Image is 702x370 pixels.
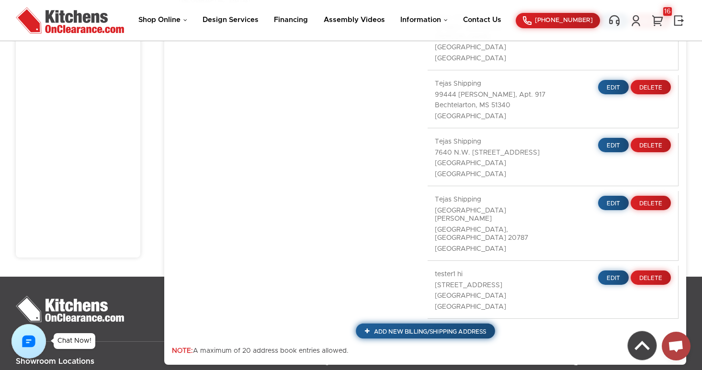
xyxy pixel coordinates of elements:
a: Delete [631,138,671,152]
span: Edit [607,275,620,281]
img: Kitchens On Clearance [16,296,124,322]
span: Edit [607,143,620,148]
div: 16 [663,7,672,16]
a: Assembly Videos [324,16,385,23]
a: Delete [631,80,671,94]
div: Chat Now! [57,337,91,344]
a: 16 [650,14,665,27]
span: Add New Billing/Shipping Address [374,329,486,335]
a: Information [400,16,448,23]
a: Design Services [203,16,259,23]
span: Edit [607,85,620,90]
span: Edit [607,201,620,206]
a: Add New Billing/Shipping Address [356,324,495,339]
span: [PHONE_NUMBER] [535,17,593,23]
img: Chat with us [11,324,46,359]
a: Delete [631,270,671,285]
span: Delete [639,275,662,281]
b: NOTE: [172,348,193,354]
div: Open chat [662,332,691,360]
span: Delete [639,143,662,148]
img: Back to top [628,331,657,360]
p: Tejas Shipping 7640 N.W. [STREET_ADDRESS] [GEOGRAPHIC_DATA] [GEOGRAPHIC_DATA] [435,138,546,179]
h4: Showroom Locations [16,356,272,367]
a: Contact Us [463,16,501,23]
a: Shop Online [138,16,187,23]
a: Edit [598,138,629,152]
span: Delete [639,201,662,206]
a: Delete [631,196,671,210]
p: tester1 hi [STREET_ADDRESS] [GEOGRAPHIC_DATA] [GEOGRAPHIC_DATA] [435,270,546,311]
img: Kitchens On Clearance [16,7,124,34]
p: Tejas Shipping 99444 [PERSON_NAME], Apt. 917 Bechtelarton, MS 51340 [GEOGRAPHIC_DATA] [435,80,546,121]
a: Edit [598,270,629,285]
a: Financing [274,16,308,23]
span: Delete [639,85,662,90]
a: Edit [598,196,629,210]
a: [PHONE_NUMBER] [516,13,600,28]
p: Tejas Shipping [GEOGRAPHIC_DATA][PERSON_NAME] [GEOGRAPHIC_DATA], [GEOGRAPHIC_DATA] 20787 [GEOGRAP... [435,196,546,253]
a: Edit [598,80,629,94]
